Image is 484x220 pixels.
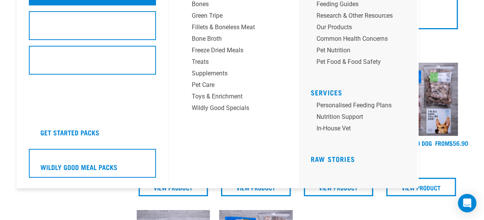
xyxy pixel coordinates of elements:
div: Fillets & Boneless Meat [191,23,263,32]
a: Our Products [310,23,411,34]
div: Pet Food & Food Safety [316,57,392,67]
a: Personalised Feeding Plans [310,101,411,112]
div: Bone Broth [191,34,263,43]
a: Research & Other Resources [310,11,411,23]
a: Wildly Good Specials [186,103,282,115]
div: Wildly Good Specials [191,103,263,113]
a: In-house vet [310,124,411,135]
div: $56.90 [435,140,468,147]
div: Treats [191,57,263,67]
div: Supplements [191,69,263,78]
a: Common Health Concerns [310,34,411,46]
a: Freeze Dried Meals [186,46,282,57]
a: Fillets & Boneless Meat [186,23,282,34]
a: Treats [186,57,282,69]
a: Pet Care [186,80,282,92]
a: Pet Nutrition [310,46,411,57]
h5: Services [310,88,411,95]
div: Pet Care [191,80,263,90]
div: Common Health Concerns [316,34,392,43]
a: Green Tripe [186,11,282,23]
a: Raw Stories [310,157,355,161]
span: FROM [435,141,449,145]
div: Research & Other Resources [316,11,392,20]
div: Green Tripe [191,11,263,20]
div: Our Products [316,23,392,32]
a: Pet Food & Food Safety [310,57,411,69]
img: NSP Dog Novel Update [384,63,458,136]
a: Supplements [186,69,282,80]
div: Pet Nutrition [316,46,392,55]
a: View Product [386,178,456,196]
a: Nutrition Support [310,112,411,124]
a: Bone Broth [186,34,282,46]
div: Open Intercom Messenger [458,194,476,212]
div: Freeze Dried Meals [191,46,263,55]
div: Toys & Enrichment [191,92,263,101]
a: Toys & Enrichment [186,92,282,103]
